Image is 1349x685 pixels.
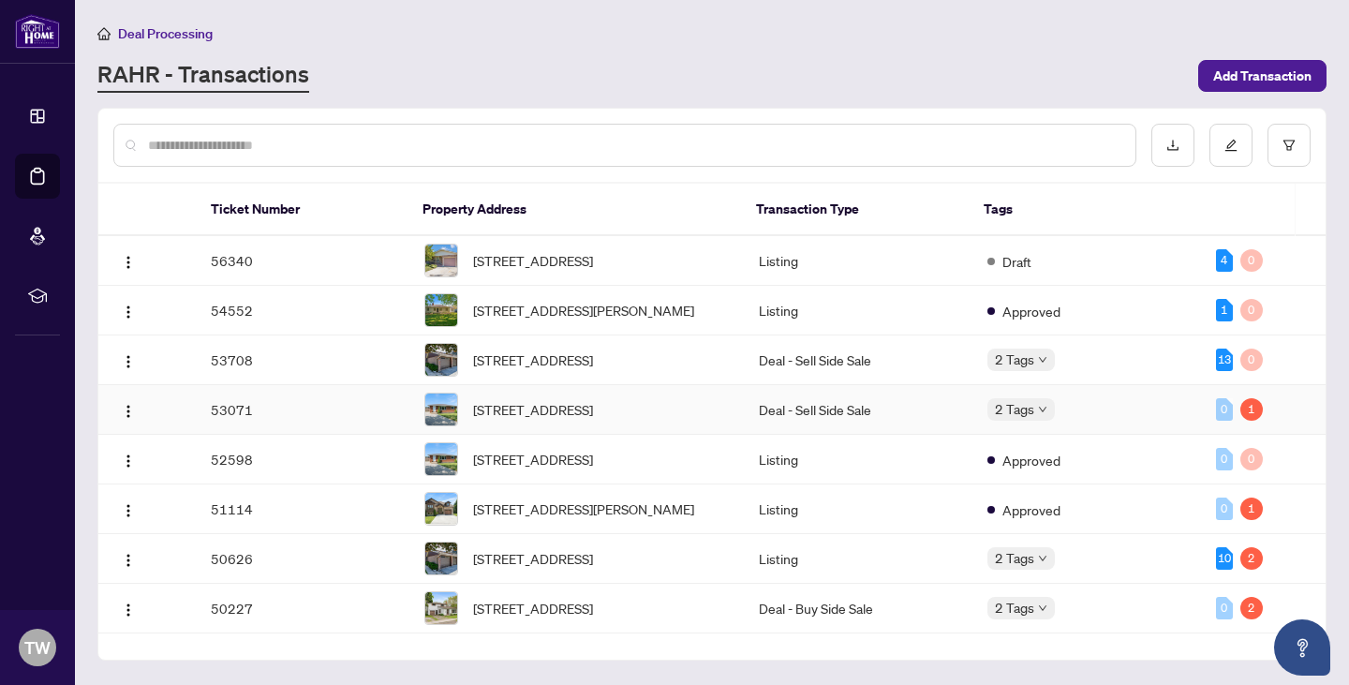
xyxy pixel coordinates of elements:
div: 1 [1216,299,1233,321]
span: [STREET_ADDRESS] [473,548,593,569]
button: Logo [113,494,143,524]
th: Transaction Type [741,184,969,236]
span: down [1038,603,1047,613]
img: Logo [121,305,136,320]
span: 2 Tags [995,398,1034,420]
span: Approved [1002,499,1060,520]
span: Draft [1002,251,1031,272]
td: Listing [744,484,972,534]
div: 0 [1240,249,1263,272]
span: [STREET_ADDRESS] [473,350,593,370]
div: 2 [1240,547,1263,570]
img: thumbnail-img [425,344,457,376]
img: thumbnail-img [425,245,457,276]
button: download [1151,124,1194,167]
img: Logo [121,553,136,568]
img: thumbnail-img [425,394,457,425]
span: Approved [1002,301,1060,321]
td: 50626 [196,534,409,584]
td: Deal - Buy Side Sale [744,584,972,633]
td: Listing [744,534,972,584]
td: Deal - Sell Side Sale [744,335,972,385]
div: 0 [1240,349,1263,371]
img: thumbnail-img [425,493,457,525]
div: 0 [1216,597,1233,619]
img: Logo [121,354,136,369]
button: edit [1209,124,1253,167]
div: 0 [1216,448,1233,470]
button: Open asap [1274,619,1330,676]
div: 4 [1216,249,1233,272]
button: Logo [113,544,143,573]
div: 1 [1240,398,1263,421]
img: Logo [121,454,136,469]
span: [STREET_ADDRESS] [473,598,593,618]
td: Listing [744,236,972,286]
div: 1 [1240,498,1263,520]
button: Add Transaction [1198,60,1327,92]
img: Logo [121,503,136,518]
img: logo [15,14,60,49]
td: Listing [744,286,972,335]
span: down [1038,405,1047,414]
td: 54552 [196,286,409,335]
td: Deal - Sell Side Sale [744,385,972,435]
img: thumbnail-img [425,443,457,475]
img: Logo [121,404,136,419]
img: Logo [121,255,136,270]
button: Logo [113,246,143,275]
button: filter [1267,124,1311,167]
span: down [1038,355,1047,365]
button: Logo [113,593,143,623]
img: thumbnail-img [425,592,457,624]
span: 2 Tags [995,547,1034,569]
button: Logo [113,444,143,474]
span: down [1038,554,1047,563]
th: Tags [969,184,1196,236]
td: 50227 [196,584,409,633]
div: 2 [1240,597,1263,619]
th: Property Address [408,184,741,236]
a: RAHR - Transactions [97,59,309,93]
th: Ticket Number [196,184,408,236]
button: Logo [113,345,143,375]
td: 56340 [196,236,409,286]
span: 2 Tags [995,349,1034,370]
div: 13 [1216,349,1233,371]
img: Logo [121,603,136,618]
span: Add Transaction [1213,61,1312,91]
div: 0 [1240,299,1263,321]
div: 0 [1240,448,1263,470]
span: Deal Processing [118,25,213,42]
span: 2 Tags [995,597,1034,618]
td: 51114 [196,484,409,534]
span: home [97,27,111,40]
span: [STREET_ADDRESS] [473,250,593,271]
span: [STREET_ADDRESS][PERSON_NAME] [473,499,694,519]
td: 53708 [196,335,409,385]
td: 52598 [196,435,409,484]
div: 0 [1216,498,1233,520]
img: thumbnail-img [425,294,457,326]
span: download [1166,139,1179,152]
img: thumbnail-img [425,543,457,574]
span: [STREET_ADDRESS][PERSON_NAME] [473,300,694,320]
button: Logo [113,395,143,424]
span: TW [24,634,51,661]
div: 0 [1216,398,1233,421]
div: 10 [1216,547,1233,570]
span: edit [1224,139,1238,152]
button: Logo [113,295,143,325]
span: [STREET_ADDRESS] [473,449,593,469]
span: Approved [1002,450,1060,470]
td: 53071 [196,385,409,435]
span: [STREET_ADDRESS] [473,399,593,420]
span: filter [1282,139,1296,152]
td: Listing [744,435,972,484]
